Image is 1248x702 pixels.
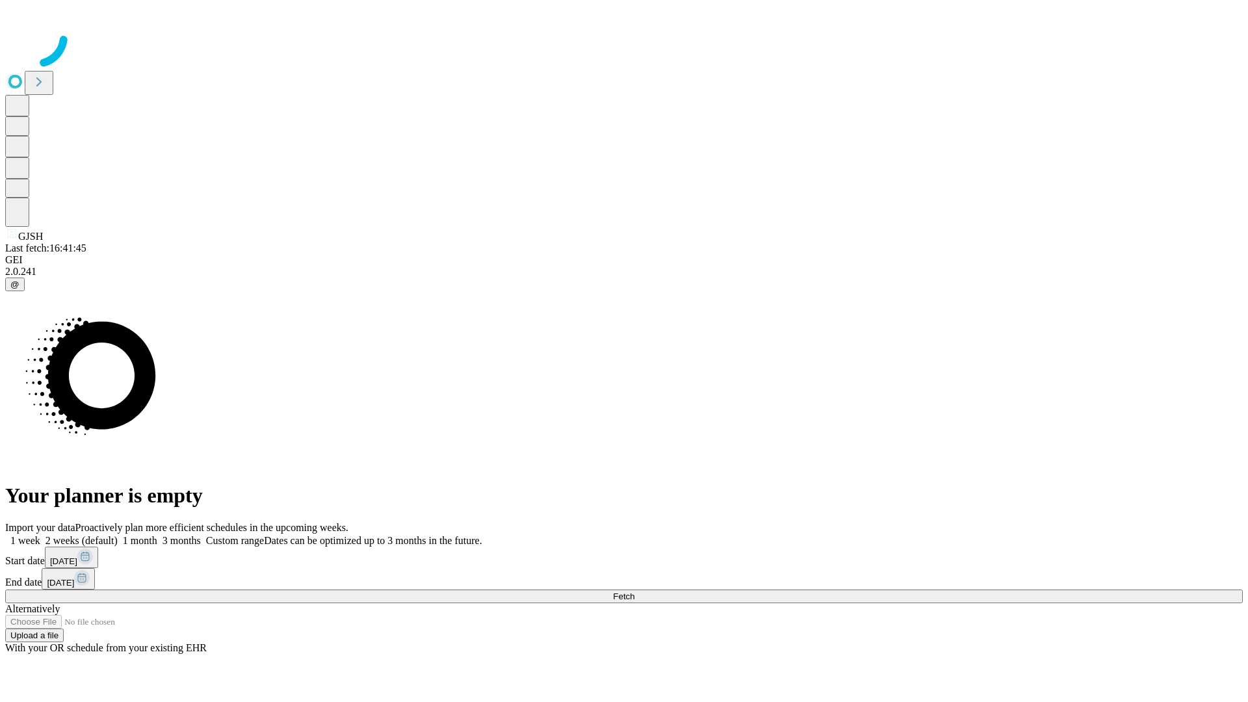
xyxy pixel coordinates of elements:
[10,535,40,546] span: 1 week
[10,279,19,289] span: @
[5,603,60,614] span: Alternatively
[613,591,634,601] span: Fetch
[264,535,482,546] span: Dates can be optimized up to 3 months in the future.
[206,535,264,546] span: Custom range
[162,535,201,546] span: 3 months
[47,578,74,588] span: [DATE]
[123,535,157,546] span: 1 month
[18,231,43,242] span: GJSH
[5,254,1243,266] div: GEI
[5,484,1243,508] h1: Your planner is empty
[45,547,98,568] button: [DATE]
[45,535,118,546] span: 2 weeks (default)
[42,568,95,590] button: [DATE]
[5,242,86,253] span: Last fetch: 16:41:45
[5,266,1243,278] div: 2.0.241
[5,642,207,653] span: With your OR schedule from your existing EHR
[5,278,25,291] button: @
[5,629,64,642] button: Upload a file
[75,522,348,533] span: Proactively plan more efficient schedules in the upcoming weeks.
[5,590,1243,603] button: Fetch
[5,568,1243,590] div: End date
[5,547,1243,568] div: Start date
[50,556,77,566] span: [DATE]
[5,522,75,533] span: Import your data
